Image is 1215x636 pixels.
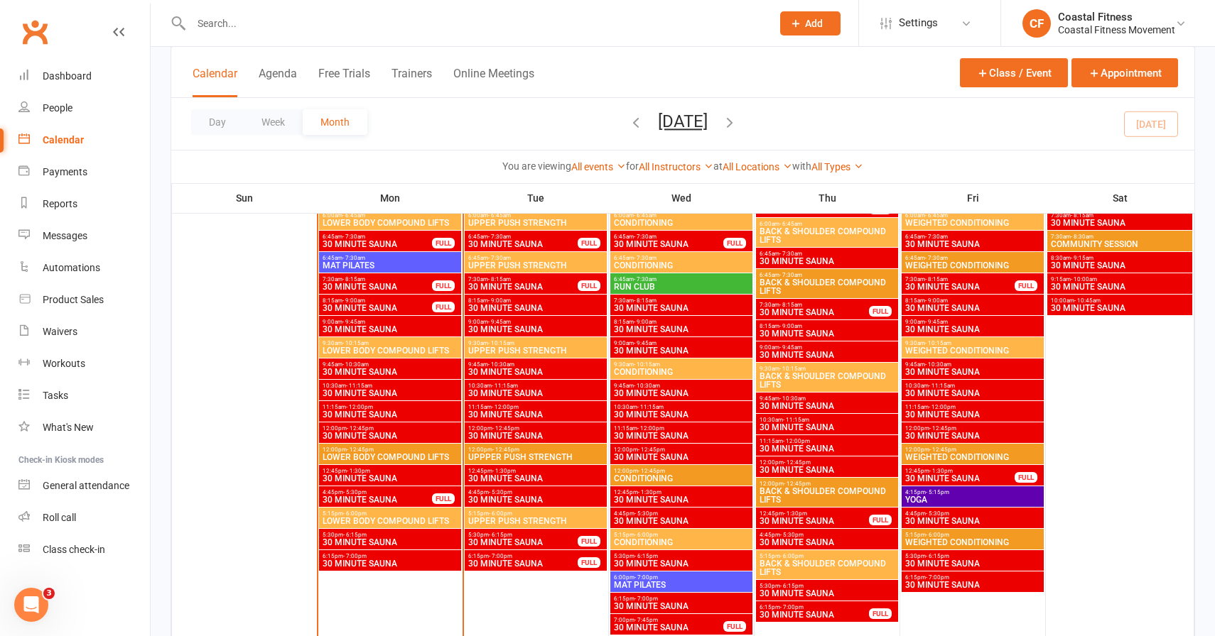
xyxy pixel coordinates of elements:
[613,446,750,453] span: 12:00pm
[318,67,370,97] button: Free Trials
[303,109,367,135] button: Month
[468,212,604,219] span: 6:00am
[759,487,895,504] span: BACK & SHOULDER COMPOUND LIFTS
[343,510,367,517] span: - 6:00pm
[432,493,455,504] div: FULL
[929,446,956,453] span: - 12:45pm
[43,134,84,146] div: Calendar
[1058,11,1175,23] div: Coastal Fitness
[1050,212,1189,219] span: 7:30am
[904,453,1041,461] span: WEIGHTED CONDITIONING
[432,302,455,312] div: FULL
[925,255,948,261] span: - 7:30am
[1050,283,1189,291] span: 30 MINUTE SAUNA
[1050,276,1189,283] span: 9:15am
[811,161,863,172] a: All Types
[18,92,150,124] a: People
[1050,255,1189,261] span: 8:30am
[1022,9,1051,38] div: CF
[492,425,519,432] span: - 12:45pm
[613,325,750,334] span: 30 MINUTE SAUNA
[779,323,802,329] span: - 9:00am
[342,212,365,219] span: - 6:45am
[322,283,433,291] span: 30 MINUTE SAUNA
[925,234,948,240] span: - 7:30am
[468,368,604,376] span: 30 MINUTE SAUNA
[634,361,660,368] span: - 10:15am
[43,70,92,82] div: Dashboard
[322,212,458,219] span: 6:00am
[468,234,578,240] span: 6:45am
[904,410,1041,419] span: 30 MINUTE SAUNA
[759,329,895,338] span: 30 MINUTE SAUNA
[904,219,1041,227] span: WEIGHTED CONDITIONING
[322,404,458,410] span: 11:15am
[929,468,953,474] span: - 1:30pm
[191,109,244,135] button: Day
[322,495,433,504] span: 30 MINUTE SAUNA
[1050,304,1189,312] span: 30 MINUTE SAUNA
[318,183,463,213] th: Mon
[613,432,750,440] span: 30 MINUTE SAUNA
[18,156,150,188] a: Payments
[432,280,455,291] div: FULL
[759,272,895,278] span: 6:45am
[613,361,750,368] span: 9:30am
[259,67,297,97] button: Agenda
[322,261,458,270] span: MAT PILATES
[488,212,511,219] span: - 6:45am
[18,60,150,92] a: Dashboard
[571,161,626,172] a: All events
[634,234,657,240] span: - 7:30am
[929,404,956,410] span: - 12:00pm
[492,383,518,389] span: - 11:15am
[1071,255,1093,261] span: - 9:15am
[43,230,87,241] div: Messages
[613,340,750,346] span: 9:00am
[1050,219,1189,227] span: 30 MINUTE SAUNA
[904,361,1041,368] span: 9:45am
[759,206,870,214] span: 30 MINUTE SAUNA
[468,255,604,261] span: 6:45am
[613,468,750,474] span: 12:00pm
[322,276,433,283] span: 7:30am
[43,326,77,337] div: Waivers
[1015,280,1037,291] div: FULL
[925,276,948,283] span: - 8:15am
[322,368,458,376] span: 30 MINUTE SAUNA
[759,481,895,487] span: 12:00pm
[1058,23,1175,36] div: Coastal Fitness Movement
[322,425,458,432] span: 12:00pm
[658,111,708,131] button: [DATE]
[468,489,604,495] span: 4:45pm
[759,257,895,265] span: 30 MINUTE SAUNA
[904,446,1041,453] span: 12:00pm
[1050,297,1189,304] span: 10:00am
[18,534,150,566] a: Class kiosk mode
[468,304,604,312] span: 30 MINUTE SAUNA
[463,183,609,213] th: Tue
[779,221,802,227] span: - 6:45am
[759,278,895,295] span: BACK & SHOULDER COMPOUND LIFTS
[784,481,811,487] span: - 12:45pm
[322,489,433,495] span: 4:45pm
[613,410,750,419] span: 30 MINUTE SAUNA
[925,340,951,346] span: - 10:15am
[904,425,1041,432] span: 12:00pm
[322,255,458,261] span: 6:45am
[904,297,1041,304] span: 8:15am
[342,297,365,304] span: - 9:00am
[322,219,458,227] span: LOWER BODY COMPOUND LIFTS
[805,18,823,29] span: Add
[489,510,512,517] span: - 6:00pm
[1046,183,1194,213] th: Sat
[468,432,604,440] span: 30 MINUTE SAUNA
[488,255,511,261] span: - 7:30am
[637,425,664,432] span: - 12:00pm
[322,346,458,355] span: LOWER BODY COMPOUND LIFTS
[17,14,53,50] a: Clubworx
[904,319,1041,325] span: 9:00am
[904,368,1041,376] span: 30 MINUTE SAUNA
[759,444,895,453] span: 30 MINUTE SAUNA
[613,425,750,432] span: 11:15am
